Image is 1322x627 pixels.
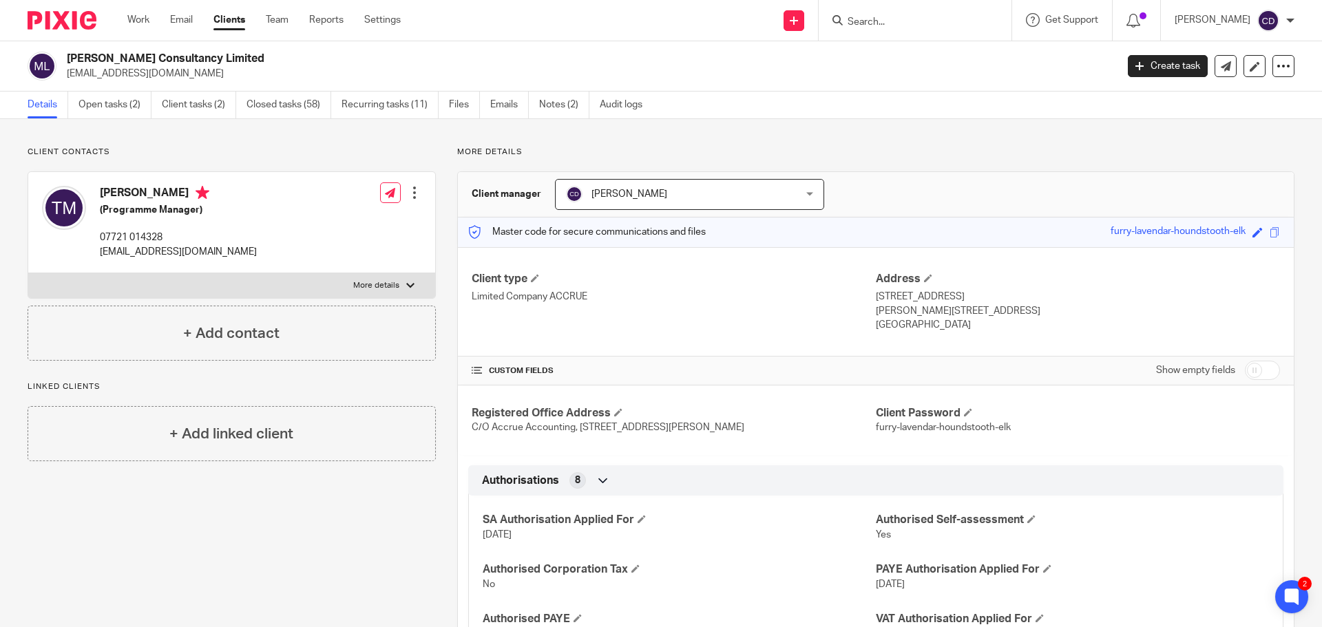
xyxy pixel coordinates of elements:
[472,406,876,421] h4: Registered Office Address
[468,225,706,239] p: Master code for secure communications and files
[482,474,559,488] span: Authorisations
[449,92,480,118] a: Files
[78,92,151,118] a: Open tasks (2)
[28,11,96,30] img: Pixie
[472,423,744,432] span: C/O Accrue Accounting, [STREET_ADDRESS][PERSON_NAME]
[876,318,1280,332] p: [GEOGRAPHIC_DATA]
[876,423,1011,432] span: furry-lavendar-houndstooth-elk
[1045,15,1098,25] span: Get Support
[575,474,580,487] span: 8
[42,186,86,230] img: svg%3E
[472,187,541,201] h3: Client manager
[353,280,399,291] p: More details
[876,530,891,540] span: Yes
[1175,13,1250,27] p: [PERSON_NAME]
[876,290,1280,304] p: [STREET_ADDRESS]
[457,147,1294,158] p: More details
[169,423,293,445] h4: + Add linked client
[183,323,280,344] h4: + Add contact
[483,612,876,626] h4: Authorised PAYE
[100,186,257,203] h4: [PERSON_NAME]
[1257,10,1279,32] img: svg%3E
[246,92,331,118] a: Closed tasks (58)
[67,52,899,66] h2: [PERSON_NAME] Consultancy Limited
[28,381,436,392] p: Linked clients
[100,245,257,259] p: [EMAIL_ADDRESS][DOMAIN_NAME]
[342,92,439,118] a: Recurring tasks (11)
[170,13,193,27] a: Email
[472,365,876,376] h4: CUSTOM FIELDS
[28,92,68,118] a: Details
[876,304,1280,318] p: [PERSON_NAME][STREET_ADDRESS]
[483,562,876,577] h4: Authorised Corporation Tax
[28,52,56,81] img: svg%3E
[213,13,245,27] a: Clients
[483,530,512,540] span: [DATE]
[100,203,257,217] h5: (Programme Manager)
[100,231,257,244] p: 07721 014328
[876,513,1269,527] h4: Authorised Self-assessment
[876,612,1269,626] h4: VAT Authorisation Applied For
[67,67,1107,81] p: [EMAIL_ADDRESS][DOMAIN_NAME]
[876,272,1280,286] h4: Address
[483,513,876,527] h4: SA Authorisation Applied For
[472,290,876,304] p: Limited Company ACCRUE
[309,13,344,27] a: Reports
[490,92,529,118] a: Emails
[127,13,149,27] a: Work
[364,13,401,27] a: Settings
[266,13,288,27] a: Team
[1128,55,1208,77] a: Create task
[876,406,1280,421] h4: Client Password
[162,92,236,118] a: Client tasks (2)
[846,17,970,29] input: Search
[196,186,209,200] i: Primary
[876,580,905,589] span: [DATE]
[600,92,653,118] a: Audit logs
[1156,363,1235,377] label: Show empty fields
[483,580,495,589] span: No
[876,562,1269,577] h4: PAYE Authorisation Applied For
[28,147,436,158] p: Client contacts
[472,272,876,286] h4: Client type
[1111,224,1246,240] div: furry-lavendar-houndstooth-elk
[539,92,589,118] a: Notes (2)
[591,189,667,199] span: [PERSON_NAME]
[1298,577,1312,591] div: 2
[566,186,583,202] img: svg%3E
